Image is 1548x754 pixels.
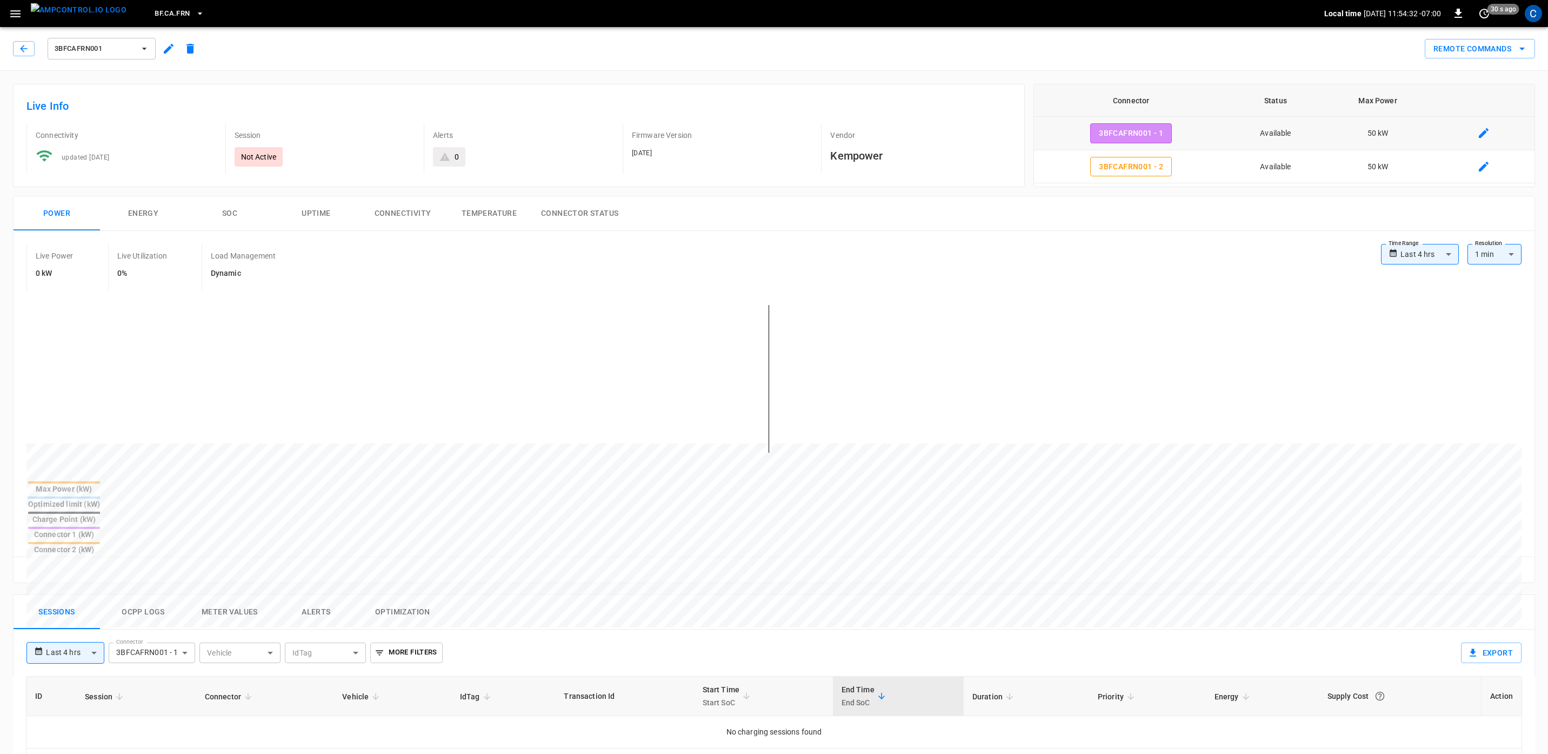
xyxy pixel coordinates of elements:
[85,690,126,703] span: Session
[1323,84,1433,117] th: Max Power
[117,250,167,261] p: Live Utilization
[1475,239,1502,248] label: Resolution
[1327,686,1472,706] div: Supply Cost
[109,643,195,663] div: 3BFCAFRN001 - 1
[972,690,1017,703] span: Duration
[1525,5,1542,22] div: profile-icon
[150,3,208,24] button: BF.CA.FRN
[241,151,277,162] p: Not Active
[1228,150,1323,184] td: Available
[100,196,186,231] button: Energy
[205,690,255,703] span: Connector
[703,683,754,709] span: Start TimeStart SoC
[100,595,186,630] button: Ocpp logs
[55,43,135,55] span: 3BFCAFRN001
[48,38,156,59] button: 3BFCAFRN001
[211,250,276,261] p: Load Management
[1034,84,1228,117] th: Connector
[1090,157,1172,177] button: 3BFCAFRN001 - 2
[632,130,813,141] p: Firmware Version
[555,677,693,716] th: Transaction Id
[186,595,273,630] button: Meter Values
[1400,244,1459,264] div: Last 4 hrs
[26,677,1522,749] table: sessions table
[14,595,100,630] button: Sessions
[830,130,1011,141] p: Vendor
[1323,150,1433,184] td: 50 kW
[830,147,1011,164] h6: Kempower
[1461,643,1522,663] button: Export
[36,250,74,261] p: Live Power
[14,196,100,231] button: Power
[632,149,652,157] span: [DATE]
[1467,244,1522,264] div: 1 min
[26,677,76,716] th: ID
[370,643,442,663] button: More Filters
[62,154,110,161] span: updated [DATE]
[31,3,126,17] img: ampcontrol.io logo
[703,696,740,709] p: Start SoC
[1323,117,1433,150] td: 50 kW
[1215,690,1253,703] span: Energy
[1228,117,1323,150] td: Available
[235,130,416,141] p: Session
[342,690,383,703] span: Vehicle
[1034,84,1534,183] table: connector table
[703,683,740,709] div: Start Time
[842,696,875,709] p: End SoC
[359,196,446,231] button: Connectivity
[842,683,875,709] div: End Time
[211,268,276,280] h6: Dynamic
[155,8,190,20] span: BF.CA.FRN
[1098,690,1138,703] span: Priority
[1324,8,1362,19] p: Local time
[273,595,359,630] button: Alerts
[1370,686,1390,706] button: The cost of your charging session based on your supply rates
[1481,677,1522,716] th: Action
[186,196,273,231] button: SOC
[532,196,627,231] button: Connector Status
[46,643,104,663] div: Last 4 hrs
[842,683,889,709] span: End TimeEnd SoC
[1364,8,1441,19] p: [DATE] 11:54:32 -07:00
[36,268,74,280] h6: 0 kW
[273,196,359,231] button: Uptime
[1228,84,1323,117] th: Status
[1476,5,1493,22] button: set refresh interval
[359,595,446,630] button: Optimization
[117,268,167,280] h6: 0%
[433,130,614,141] p: Alerts
[26,97,1011,115] h6: Live Info
[36,130,217,141] p: Connectivity
[1425,39,1535,59] div: remote commands options
[1389,239,1419,248] label: Time Range
[1487,4,1519,15] span: 30 s ago
[1090,123,1172,143] button: 3BFCAFRN001 - 1
[460,690,494,703] span: IdTag
[116,638,143,646] label: Connector
[455,151,459,162] div: 0
[1425,39,1535,59] button: Remote Commands
[446,196,532,231] button: Temperature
